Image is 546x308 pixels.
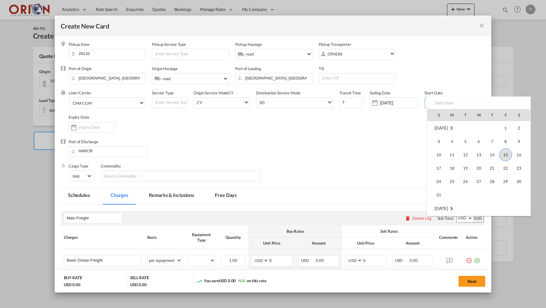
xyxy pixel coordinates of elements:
[433,149,445,161] span: 10
[499,148,512,161] span: 15
[459,148,472,161] td: Tuesday August 12 2025
[486,161,499,175] td: Thursday August 21 2025
[512,148,531,161] td: Saturday August 16 2025
[473,149,485,161] span: 13
[472,175,486,188] td: Wednesday August 27 2025
[427,109,445,121] th: S
[472,148,486,161] td: Wednesday August 13 2025
[446,149,458,161] span: 11
[499,161,512,175] td: Friday August 22 2025
[500,135,512,147] span: 8
[486,149,498,161] span: 14
[473,162,485,174] span: 20
[445,148,459,161] td: Monday August 11 2025
[499,175,512,188] td: Friday August 29 2025
[427,135,445,148] td: Sunday August 3 2025
[459,162,472,174] span: 19
[427,121,472,135] td: August 2025
[499,148,512,161] td: Friday August 15 2025
[427,148,445,161] td: Sunday August 10 2025
[486,175,499,188] td: Thursday August 28 2025
[486,162,498,174] span: 21
[513,135,525,147] span: 9
[512,161,531,175] td: Saturday August 23 2025
[427,148,531,161] tr: Week 3
[434,125,448,130] span: [DATE]
[433,175,445,188] span: 24
[433,162,445,174] span: 17
[427,109,531,216] md-calendar: Calendar
[427,121,531,135] tr: Week 1
[427,161,531,175] tr: Week 4
[427,188,531,202] tr: Week 6
[512,175,531,188] td: Saturday August 30 2025
[513,149,525,161] span: 16
[512,135,531,148] td: Saturday August 9 2025
[472,109,486,121] th: W
[459,161,472,175] td: Tuesday August 19 2025
[499,135,512,148] td: Friday August 8 2025
[472,161,486,175] td: Wednesday August 20 2025
[445,135,459,148] td: Monday August 4 2025
[427,161,445,175] td: Sunday August 17 2025
[445,161,459,175] td: Monday August 18 2025
[486,109,499,121] th: T
[512,121,531,135] td: Saturday August 2 2025
[446,175,458,188] span: 25
[500,162,512,174] span: 22
[434,206,448,211] span: [DATE]
[459,135,472,147] span: 5
[500,122,512,134] span: 1
[512,109,531,121] th: S
[427,188,445,202] td: Sunday August 31 2025
[446,162,458,174] span: 18
[427,175,445,188] td: Sunday August 24 2025
[513,175,525,188] span: 30
[459,135,472,148] td: Tuesday August 5 2025
[459,149,472,161] span: 12
[446,135,458,147] span: 4
[473,175,485,188] span: 27
[427,175,531,188] tr: Week 5
[513,122,525,134] span: 2
[5,276,26,299] iframe: Chat
[473,135,485,147] span: 6
[445,109,459,121] th: M
[486,135,499,148] td: Thursday August 7 2025
[486,148,499,161] td: Thursday August 14 2025
[486,175,498,188] span: 28
[472,135,486,148] td: Wednesday August 6 2025
[427,201,531,215] td: September 2025
[433,135,445,147] span: 3
[459,109,472,121] th: T
[499,121,512,135] td: Friday August 1 2025
[433,189,445,201] span: 31
[500,175,512,188] span: 29
[513,162,525,174] span: 23
[459,175,472,188] td: Tuesday August 26 2025
[499,109,512,121] th: F
[486,135,498,147] span: 7
[427,201,531,215] tr: Week undefined
[445,175,459,188] td: Monday August 25 2025
[427,135,531,148] tr: Week 2
[459,175,472,188] span: 26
